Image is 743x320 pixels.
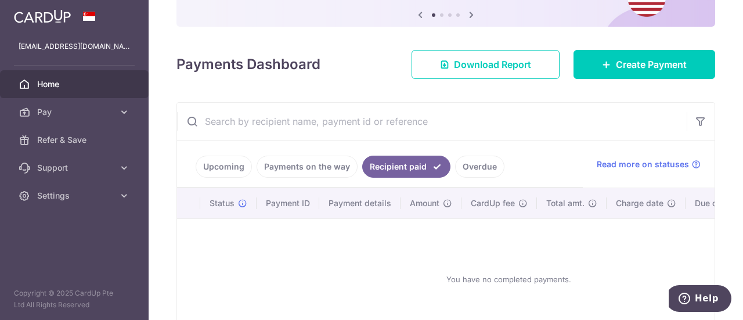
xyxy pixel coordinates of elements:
span: Read more on statuses [597,159,689,170]
th: Payment details [319,188,401,218]
span: Refer & Save [37,134,114,146]
span: Home [37,78,114,90]
span: Support [37,162,114,174]
span: CardUp fee [471,197,515,209]
p: [EMAIL_ADDRESS][DOMAIN_NAME] [19,41,130,52]
span: Charge date [616,197,663,209]
iframe: Opens a widget where you can find more information [669,285,731,314]
a: Read more on statuses [597,159,701,170]
span: Status [210,197,235,209]
a: Overdue [455,156,504,178]
a: Upcoming [196,156,252,178]
span: Settings [37,190,114,202]
input: Search by recipient name, payment id or reference [177,103,687,140]
a: Payments on the way [257,156,358,178]
span: Due date [695,197,730,209]
a: Create Payment [574,50,715,79]
th: Payment ID [257,188,319,218]
h4: Payments Dashboard [176,54,320,75]
span: Amount [410,197,439,209]
span: Pay [37,106,114,118]
img: CardUp [14,9,71,23]
a: Recipient paid [362,156,450,178]
a: Download Report [412,50,560,79]
span: Create Payment [616,57,687,71]
span: Download Report [454,57,531,71]
span: Total amt. [546,197,585,209]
